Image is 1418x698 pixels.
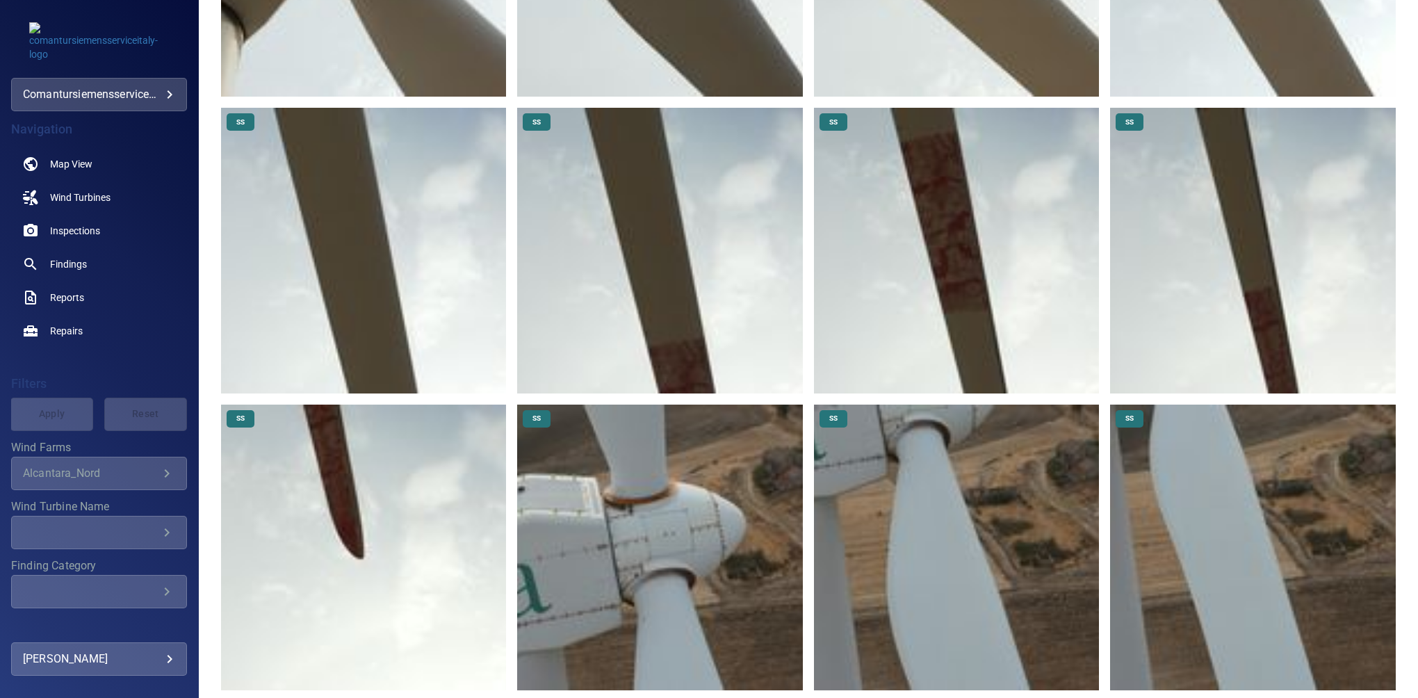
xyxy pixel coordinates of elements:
[11,457,187,490] div: Wind Farms
[11,247,187,281] a: findings noActive
[821,414,846,423] span: SS
[11,122,187,136] h4: Navigation
[11,619,187,631] label: Finding Type
[11,147,187,181] a: map noActive
[11,78,187,111] div: comantursiemensserviceitaly
[11,442,187,453] label: Wind Farms
[50,324,83,338] span: Repairs
[821,117,846,127] span: SS
[11,516,187,549] div: Wind Turbine Name
[11,377,187,391] h4: Filters
[524,117,549,127] span: SS
[11,560,187,571] label: Finding Category
[50,157,92,171] span: Map View
[11,575,187,608] div: Finding Category
[1117,117,1142,127] span: SS
[50,190,111,204] span: Wind Turbines
[50,224,100,238] span: Inspections
[1117,414,1142,423] span: SS
[23,466,158,480] div: Alcantara_Nord
[23,83,175,106] div: comantursiemensserviceitaly
[11,314,187,348] a: repairs noActive
[11,181,187,214] a: windturbines noActive
[11,501,187,512] label: Wind Turbine Name
[11,214,187,247] a: inspections noActive
[228,414,253,423] span: SS
[50,257,87,271] span: Findings
[524,414,549,423] span: SS
[23,648,175,670] div: [PERSON_NAME]
[29,22,168,61] img: comantursiemensserviceitaly-logo
[11,281,187,314] a: reports noActive
[50,291,84,305] span: Reports
[228,117,253,127] span: SS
